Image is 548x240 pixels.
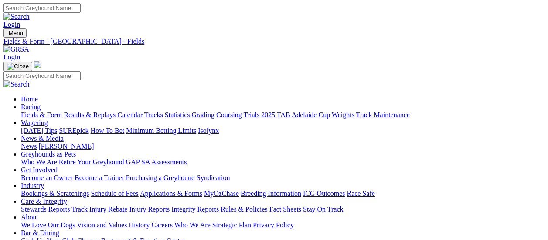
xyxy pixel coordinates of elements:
div: News & Media [21,143,545,150]
a: Bookings & Scratchings [21,190,89,197]
a: Greyhounds as Pets [21,150,76,158]
div: Wagering [21,127,545,135]
a: Syndication [197,174,230,181]
a: Results & Replays [64,111,116,118]
a: Minimum Betting Limits [126,127,196,134]
a: Race Safe [347,190,374,197]
input: Search [3,3,81,13]
div: Get Involved [21,174,545,182]
input: Search [3,71,81,80]
a: Track Maintenance [356,111,410,118]
a: ICG Outcomes [303,190,345,197]
a: Schedule of Fees [91,190,138,197]
a: Breeding Information [241,190,301,197]
a: Statistics [165,111,190,118]
a: SUREpick [59,127,88,134]
a: Isolynx [198,127,219,134]
a: MyOzChase [204,190,239,197]
a: Rules & Policies [221,205,268,213]
a: Tracks [144,111,163,118]
a: Fields & Form - [GEOGRAPHIC_DATA] - Fields [3,38,545,45]
img: Close [7,63,29,70]
a: Fact Sheets [269,205,301,213]
a: Login [3,53,20,61]
a: Retire Your Greyhound [59,158,124,166]
div: Greyhounds as Pets [21,158,545,166]
a: Vision and Values [77,221,127,229]
a: Who We Are [21,158,57,166]
a: Privacy Policy [253,221,294,229]
a: Bar & Dining [21,229,59,237]
a: Login [3,21,20,28]
div: About [21,221,545,229]
a: History [129,221,150,229]
a: Get Involved [21,166,58,174]
a: Wagering [21,119,48,126]
img: logo-grsa-white.png [34,61,41,68]
a: Stewards Reports [21,205,70,213]
a: News & Media [21,135,64,142]
a: Become a Trainer [75,174,124,181]
div: Racing [21,111,545,119]
a: [DATE] Tips [21,127,57,134]
a: News [21,143,37,150]
span: Menu [9,30,23,36]
a: Strategic Plan [212,221,251,229]
a: [PERSON_NAME] [38,143,94,150]
a: About [21,213,38,221]
img: Search [3,80,30,88]
a: Racing [21,103,41,111]
a: Industry [21,182,44,189]
a: Track Injury Rebate [71,205,127,213]
img: GRSA [3,45,29,53]
a: 2025 TAB Adelaide Cup [261,111,330,118]
a: Care & Integrity [21,198,67,205]
a: Purchasing a Greyhound [126,174,195,181]
a: GAP SA Assessments [126,158,187,166]
a: Fields & Form [21,111,62,118]
a: How To Bet [91,127,125,134]
a: Become an Owner [21,174,73,181]
a: Grading [192,111,214,118]
button: Toggle navigation [3,62,32,71]
a: Injury Reports [129,205,170,213]
a: Applications & Forms [140,190,202,197]
a: Weights [332,111,354,118]
a: Home [21,95,38,103]
a: Calendar [117,111,143,118]
a: Coursing [216,111,242,118]
a: Careers [151,221,173,229]
button: Toggle navigation [3,28,27,38]
img: Search [3,13,30,21]
a: Who We Are [174,221,211,229]
a: Stay On Track [303,205,343,213]
div: Care & Integrity [21,205,545,213]
a: We Love Our Dogs [21,221,75,229]
div: Industry [21,190,545,198]
a: Trials [243,111,259,118]
a: Integrity Reports [171,205,219,213]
